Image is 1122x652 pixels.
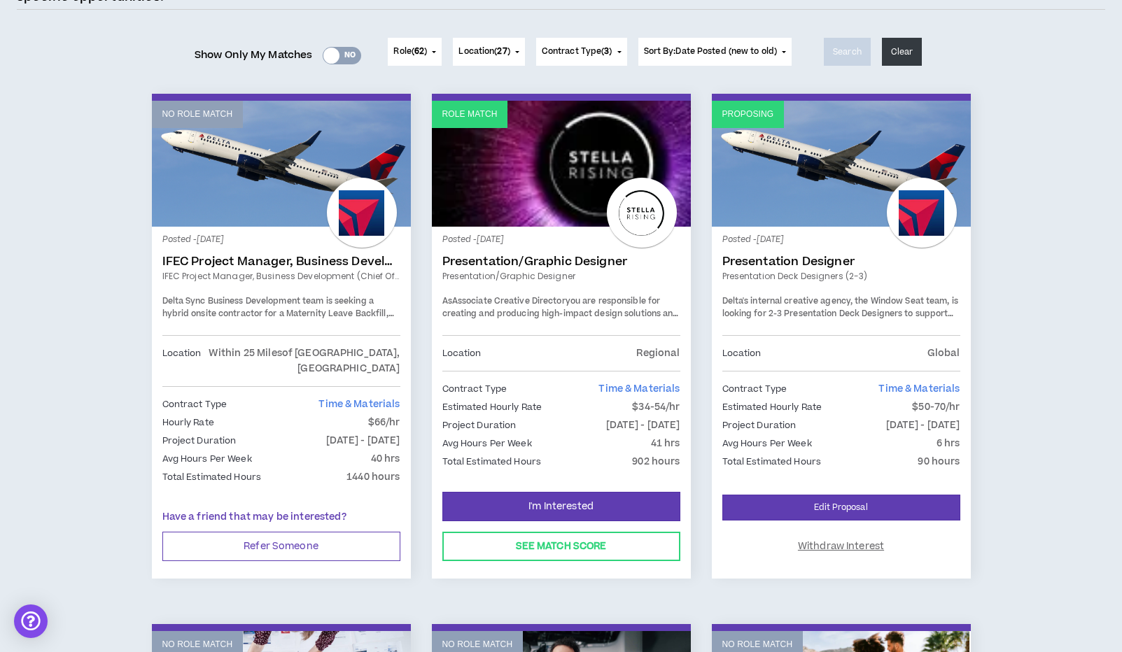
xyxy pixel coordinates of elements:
[442,638,513,651] p: No Role Match
[636,346,680,361] p: Regional
[536,38,627,66] button: Contract Type(3)
[368,415,400,430] p: $66/hr
[442,436,532,451] p: Avg Hours Per Week
[371,451,400,467] p: 40 hrs
[442,108,498,121] p: Role Match
[162,255,400,269] a: IFEC Project Manager, Business Development (Chief of Staff)
[528,500,594,513] span: I'm Interested
[722,399,822,415] p: Estimated Hourly Rate
[886,418,960,433] p: [DATE] - [DATE]
[162,295,394,344] span: Delta Sync Business Development team is seeking a hybrid onsite contractor for a Maternity Leave ...
[442,532,680,561] button: See Match Score
[162,270,400,283] a: IFEC Project Manager, Business Development (Chief of Staff)
[542,45,612,58] span: Contract Type ( )
[162,433,237,448] p: Project Duration
[722,295,958,344] span: Delta's internal creative agency, the Window Seat team, is looking for 2-3 Presentation Deck Desi...
[722,418,797,433] p: Project Duration
[442,255,680,269] a: Presentation/Graphic Designer
[442,381,507,397] p: Contract Type
[162,108,233,121] p: No Role Match
[326,433,400,448] p: [DATE] - [DATE]
[644,45,778,57] span: Sort By: Date Posted (new to old)
[452,295,566,307] strong: Associate Creative Director
[162,532,400,561] button: Refer Someone
[722,381,787,397] p: Contract Type
[632,399,680,415] p: $34-54/hr
[722,638,793,651] p: No Role Match
[722,270,960,283] a: Presentation Deck Designers (2-3)
[442,295,452,307] span: As
[442,270,680,283] a: Presentation/Graphic Designer
[722,346,762,361] p: Location
[393,45,427,58] span: Role ( )
[912,399,960,415] p: $50-70/hr
[152,101,411,227] a: No Role Match
[918,454,960,469] p: 90 hours
[722,532,960,561] button: Withdraw Interest
[162,469,262,485] p: Total Estimated Hours
[442,454,542,469] p: Total Estimated Hours
[318,397,400,411] span: Time & Materials
[798,540,884,553] span: Withdraw Interest
[442,492,680,521] button: I'm Interested
[14,604,48,638] div: Open Intercom Messenger
[722,454,822,469] p: Total Estimated Hours
[722,436,812,451] p: Avg Hours Per Week
[878,382,960,396] span: Time & Materials
[388,38,442,66] button: Role(62)
[632,454,680,469] p: 902 hours
[195,45,313,66] span: Show Only My Matches
[442,234,680,246] p: Posted - [DATE]
[722,108,774,121] p: Proposing
[201,346,400,376] p: Within 25 Miles of [GEOGRAPHIC_DATA], [GEOGRAPHIC_DATA]
[651,436,680,451] p: 41 hrs
[824,38,871,66] button: Search
[598,382,680,396] span: Time & Materials
[937,436,960,451] p: 6 hrs
[162,451,252,467] p: Avg Hours Per Week
[722,234,960,246] p: Posted - [DATE]
[346,469,400,485] p: 1440 hours
[432,101,691,227] a: Role Match
[162,397,227,412] p: Contract Type
[442,399,542,415] p: Estimated Hourly Rate
[722,495,960,520] a: Edit Proposal
[638,38,792,66] button: Sort By:Date Posted (new to old)
[162,234,400,246] p: Posted - [DATE]
[162,415,214,430] p: Hourly Rate
[722,255,960,269] a: Presentation Designer
[604,45,609,57] span: 3
[882,38,923,66] button: Clear
[442,346,482,361] p: Location
[414,45,424,57] span: 62
[162,346,202,376] p: Location
[162,510,400,525] p: Have a friend that may be interested?
[162,638,233,651] p: No Role Match
[458,45,510,58] span: Location ( )
[927,346,960,361] p: Global
[442,418,517,433] p: Project Duration
[712,101,971,227] a: Proposing
[497,45,507,57] span: 27
[453,38,524,66] button: Location(27)
[606,418,680,433] p: [DATE] - [DATE]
